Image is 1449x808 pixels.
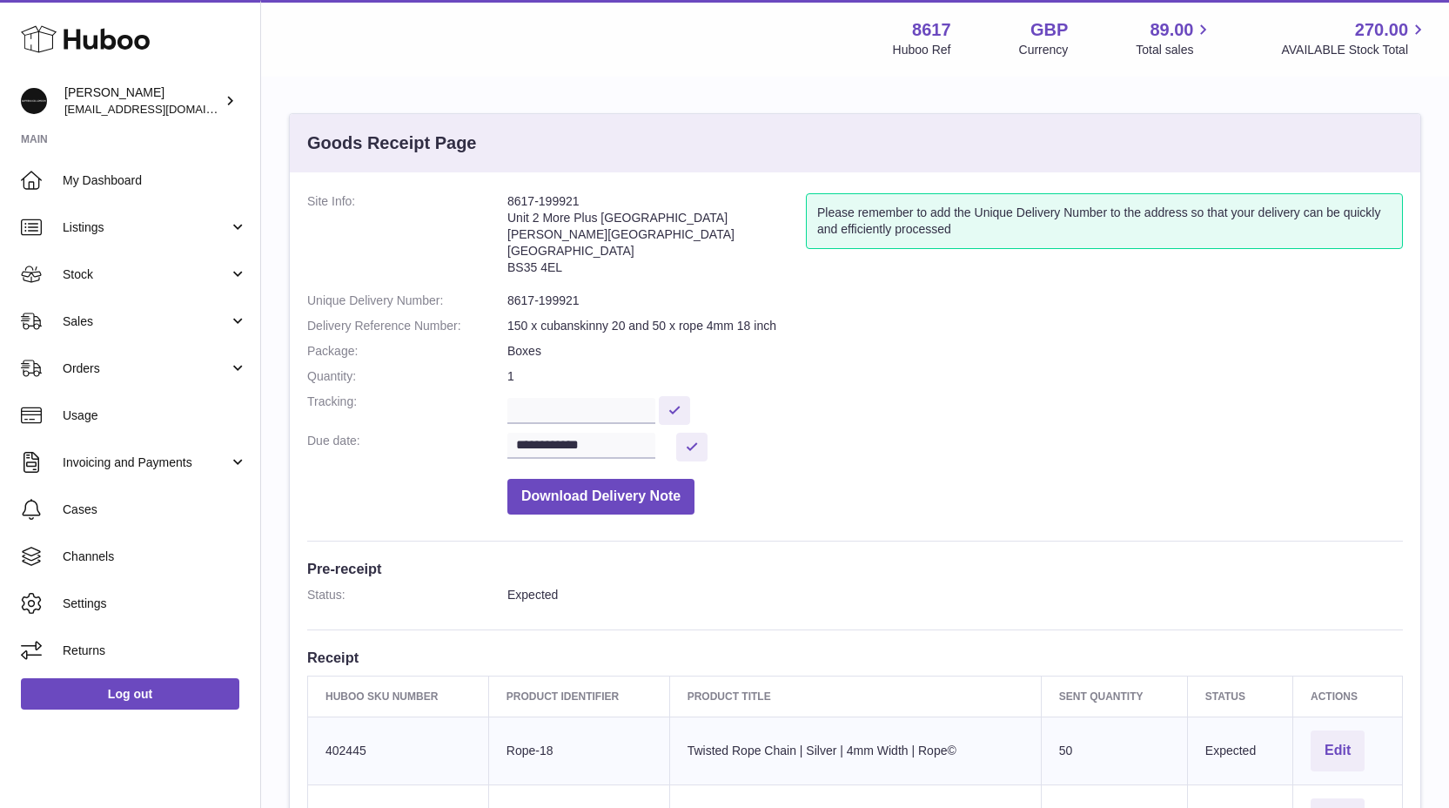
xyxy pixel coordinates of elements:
th: Product title [669,676,1041,717]
dt: Unique Delivery Number: [307,293,507,309]
h3: Goods Receipt Page [307,131,477,155]
a: 89.00 Total sales [1136,18,1213,58]
dd: 1 [507,368,1403,385]
td: Expected [1187,717,1292,784]
span: Listings [63,219,229,236]
strong: 8617 [912,18,951,42]
dt: Quantity: [307,368,507,385]
dt: Package: [307,343,507,360]
td: Twisted Rope Chain | Silver | 4mm Width | Rope© [669,717,1041,784]
a: 270.00 AVAILABLE Stock Total [1281,18,1428,58]
a: Log out [21,678,239,710]
dd: Expected [507,587,1403,603]
td: Rope-18 [488,717,669,784]
th: Sent Quantity [1041,676,1187,717]
address: 8617-199921 Unit 2 More Plus [GEOGRAPHIC_DATA] [PERSON_NAME][GEOGRAPHIC_DATA] [GEOGRAPHIC_DATA] B... [507,193,806,284]
button: Edit [1311,731,1365,771]
span: Sales [63,313,229,330]
span: Usage [63,407,247,424]
h3: Pre-receipt [307,559,1403,578]
span: Cases [63,502,247,518]
span: Returns [63,643,247,659]
span: Invoicing and Payments [63,454,229,471]
div: Currency [1019,42,1069,58]
div: [PERSON_NAME] [64,84,221,118]
span: Orders [63,360,229,377]
dd: 8617-199921 [507,293,1403,309]
td: 50 [1041,717,1187,784]
dt: Due date: [307,433,507,461]
th: Huboo SKU Number [308,676,489,717]
img: hello@alfredco.com [21,88,47,114]
dt: Tracking: [307,394,507,424]
button: Download Delivery Note [507,479,694,515]
span: Stock [63,266,229,283]
strong: GBP [1030,18,1068,42]
dd: Boxes [507,343,1403,360]
h3: Receipt [307,648,1403,667]
th: Actions [1293,676,1403,717]
div: Huboo Ref [893,42,951,58]
span: [EMAIL_ADDRESS][DOMAIN_NAME] [64,102,256,116]
dt: Delivery Reference Number: [307,318,507,334]
span: AVAILABLE Stock Total [1281,42,1428,58]
span: 89.00 [1150,18,1193,42]
dt: Status: [307,587,507,603]
span: 270.00 [1355,18,1408,42]
td: 402445 [308,717,489,784]
span: Channels [63,549,247,565]
dd: 150 x cubanskinny 20 and 50 x rope 4mm 18 inch [507,318,1403,334]
span: My Dashboard [63,172,247,189]
th: Product Identifier [488,676,669,717]
span: Settings [63,596,247,612]
dt: Site Info: [307,193,507,284]
span: Total sales [1136,42,1213,58]
th: Status [1187,676,1292,717]
div: Please remember to add the Unique Delivery Number to the address so that your delivery can be qui... [806,193,1403,249]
